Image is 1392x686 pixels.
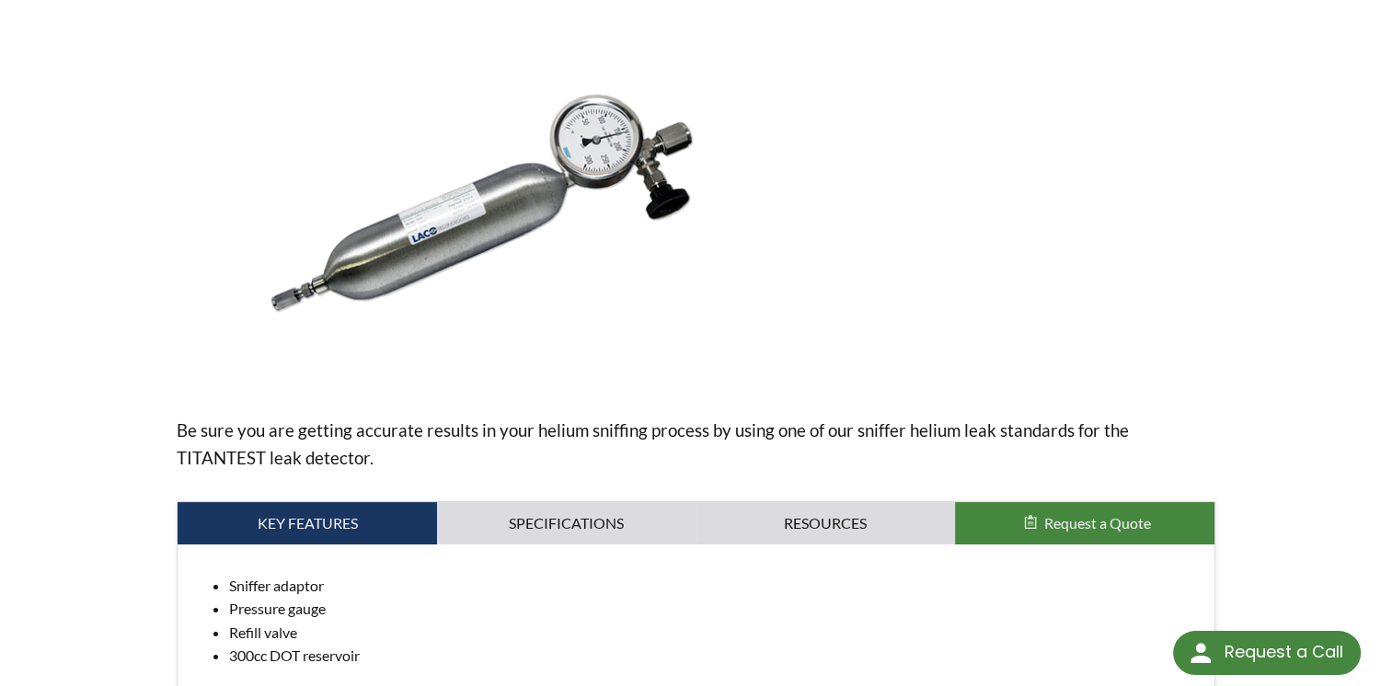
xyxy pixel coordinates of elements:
div: Request a Call [1224,631,1342,673]
a: Resources [696,502,956,544]
li: Sniffer adaptor [229,574,1200,598]
img: Sniffer helium leak standard CM515.0-4102DAG [177,46,785,387]
li: 300cc DOT reservoir [229,644,1200,668]
img: round button [1186,638,1215,668]
p: Be sure you are getting accurate results in your helium sniffing process by using one of our snif... [177,417,1215,472]
li: Pressure gauge [229,597,1200,621]
li: Refill valve [229,621,1200,645]
a: Specifications [437,502,696,544]
a: Key Features [178,502,437,544]
div: Request a Call [1173,631,1361,675]
button: Request a Quote [955,502,1214,544]
span: Request a Quote [1044,514,1151,532]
